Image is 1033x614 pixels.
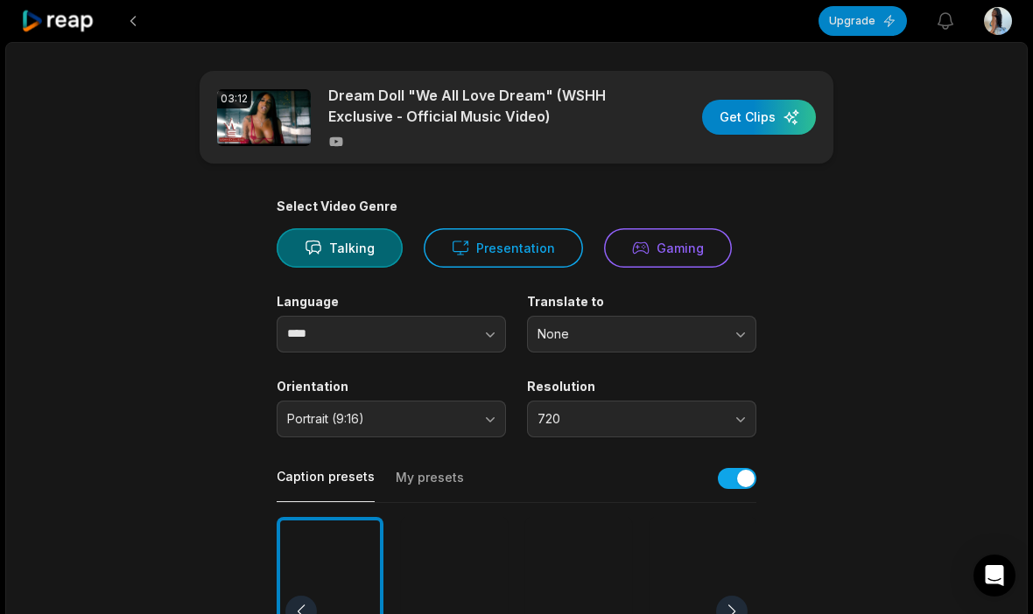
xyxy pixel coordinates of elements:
label: Resolution [527,379,756,394]
button: Presentation [424,228,583,268]
div: 03:12 [217,89,251,108]
button: None [527,316,756,352]
button: My presets [396,469,464,502]
div: Open Intercom Messenger [973,555,1015,597]
button: Portrait (9:16) [277,401,506,437]
button: Gaming [604,228,732,268]
span: Portrait (9:16) [287,411,471,427]
span: 720 [538,411,721,427]
button: 720 [527,401,756,437]
label: Orientation [277,379,506,394]
p: Dream Doll "We All Love Dream" (WSHH Exclusive - Official Music Video) [328,85,630,127]
span: None [538,326,721,342]
label: Translate to [527,294,756,310]
button: Talking [277,228,403,268]
button: Caption presets [277,468,375,502]
button: Get Clips [702,100,816,135]
label: Language [277,294,506,310]
button: Upgrade [819,6,907,36]
div: Select Video Genre [277,199,756,214]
